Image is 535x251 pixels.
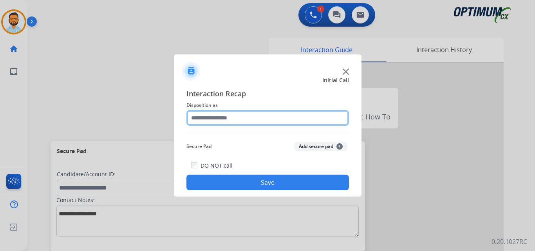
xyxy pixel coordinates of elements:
[186,142,211,151] span: Secure Pad
[336,143,343,150] span: +
[186,175,349,190] button: Save
[186,101,349,110] span: Disposition as
[322,76,349,84] span: Initial Call
[492,237,527,246] p: 0.20.1027RC
[182,62,201,81] img: contactIcon
[294,142,347,151] button: Add secure pad+
[201,162,233,170] label: DO NOT call
[186,88,349,101] span: Interaction Recap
